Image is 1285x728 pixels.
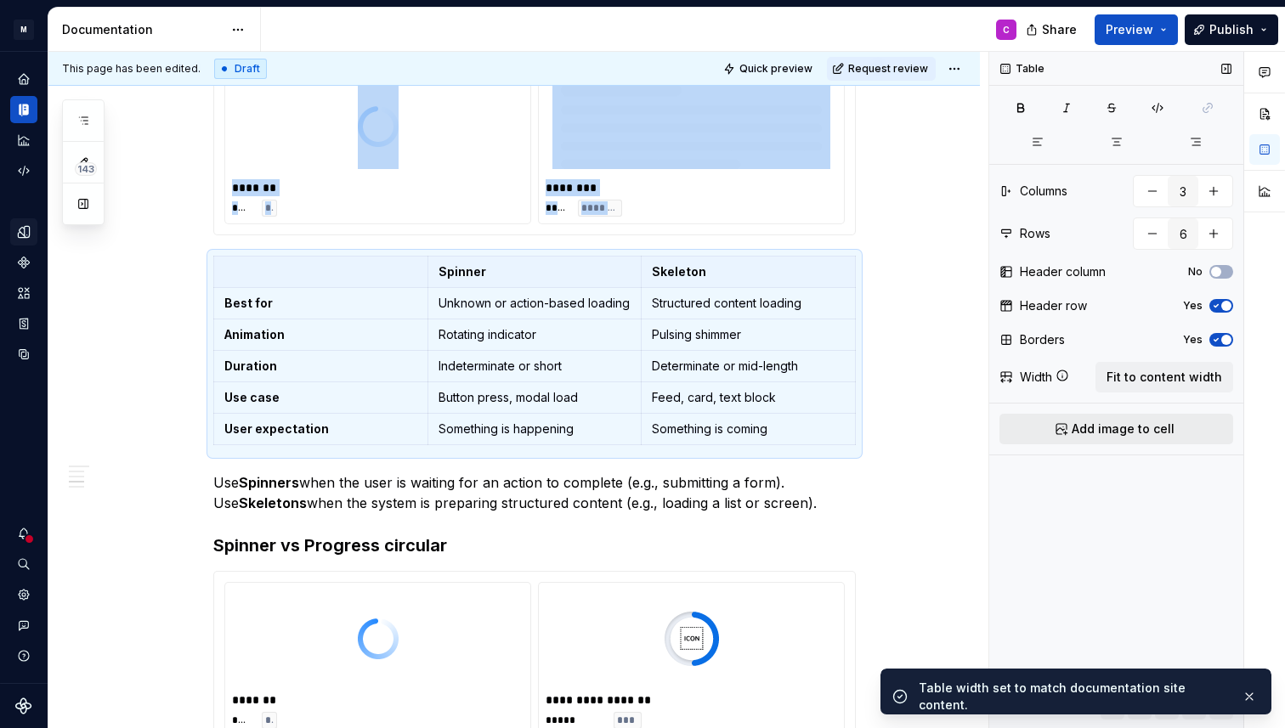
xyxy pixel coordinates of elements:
span: Share [1042,21,1077,38]
strong: User expectation [224,421,329,436]
div: Table width set to match documentation site content. [919,680,1228,714]
div: C [1003,23,1010,37]
label: Yes [1183,333,1203,347]
h3: Spinner vs Progress circular [213,533,856,557]
strong: Best for [224,296,273,310]
p: Structured content loading [652,295,845,312]
span: Add image to cell [1072,420,1175,437]
div: Borders [1020,331,1065,348]
button: Request review [827,57,936,81]
button: Notifications [10,520,37,547]
button: Quick preview [718,57,820,81]
p: Pulsing shimmer [652,326,845,343]
div: Rows [1020,225,1050,242]
p: Something is coming [652,420,845,437]
div: Width [1020,369,1052,386]
div: Header column [1020,263,1106,280]
p: Feed, card, text block [652,389,845,406]
a: Components [10,249,37,276]
div: Draft [214,59,267,79]
button: Fit to content width [1095,362,1233,392]
a: Assets [10,279,37,307]
a: Design tokens [10,218,37,245]
p: Use when the user is waiting for an action to complete (e.g., submitting a form). Use when the sy... [213,472,856,513]
a: Home [10,65,37,93]
a: Storybook stories [10,310,37,337]
svg: Supernova Logo [15,697,32,714]
button: Share [1017,14,1088,45]
button: Contact support [10,612,37,639]
a: Documentation [10,96,37,123]
a: Data sources [10,341,37,368]
span: Fit to content width [1107,369,1222,386]
span: Quick preview [739,62,812,76]
strong: Use case [224,390,280,404]
div: Columns [1020,183,1067,200]
p: Determinate or mid-length [652,358,845,375]
strong: Animation [224,327,285,341]
span: 143 [75,162,97,176]
p: Rotating indicator [439,326,631,343]
span: Publish [1209,21,1254,38]
div: M [14,20,34,40]
p: Indeterminate or short [439,358,631,375]
strong: Spinner [439,264,486,279]
a: Settings [10,581,37,608]
strong: Skeletons [239,494,307,511]
button: Publish [1185,14,1278,45]
button: Search ⌘K [10,550,37,578]
a: Code automation [10,157,37,184]
p: Button press, modal load [439,389,631,406]
span: Preview [1106,21,1153,38]
strong: Duration [224,358,277,373]
p: Something is happening [439,420,631,437]
p: Unknown or action-based loading [439,295,631,312]
button: Add image to cell [999,414,1233,444]
span: Request review [848,62,928,76]
div: Documentation [62,21,223,38]
button: Preview [1095,14,1178,45]
label: No [1188,265,1203,279]
strong: Skeleton [652,264,706,279]
a: Analytics [10,127,37,154]
label: Yes [1183,299,1203,313]
button: M [3,11,44,48]
div: Header row [1020,297,1087,314]
strong: Spinners [239,474,299,491]
span: This page has been edited. [62,62,201,76]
